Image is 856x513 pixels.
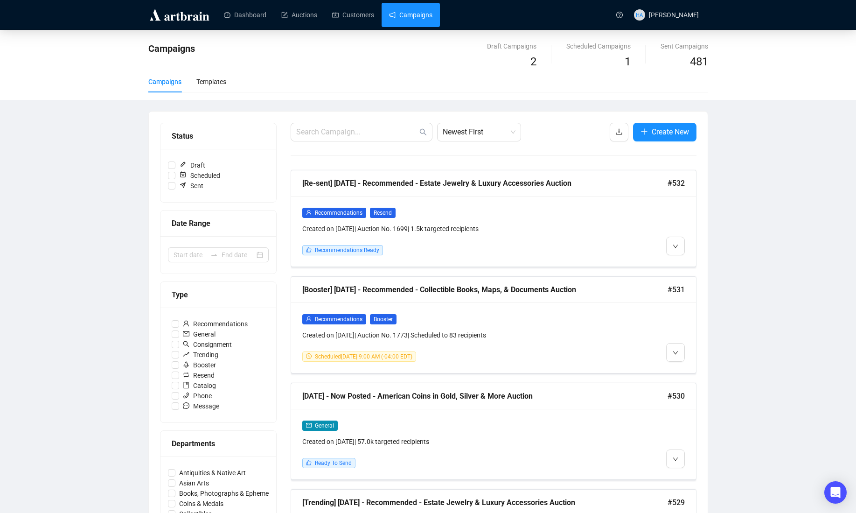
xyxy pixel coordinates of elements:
span: Consignment [179,339,236,350]
span: swap-right [210,251,218,259]
a: [DATE] - Now Posted - American Coins in Gold, Silver & More Auction#530mailGeneralCreated on [DAT... [291,383,696,480]
span: Booster [370,314,397,324]
span: 2 [530,55,536,68]
span: Coins & Medals [175,499,227,509]
span: Asian Arts [175,478,213,488]
span: user [306,316,312,322]
img: logo [148,7,211,22]
span: Resend [179,370,218,380]
span: HA [636,11,643,19]
span: Message [179,401,223,411]
span: 481 [690,55,708,68]
span: Recommendations Ready [315,247,379,253]
span: Booster [179,360,220,370]
span: Books, Photographs & Ephemera [175,488,278,499]
input: Start date [174,250,207,260]
span: #529 [668,497,685,508]
div: Created on [DATE] | Auction No. 1773 | Scheduled to 83 recipients [302,330,588,340]
span: General [315,422,334,429]
span: Create New [652,126,689,138]
span: Scheduled [175,170,224,181]
button: Create New [633,123,696,141]
a: [Re-sent] [DATE] - Recommended - Estate Jewelry & Luxury Accessories Auction#532userRecommendatio... [291,170,696,267]
span: 1 [625,55,631,68]
a: Auctions [281,3,317,27]
span: message [183,402,189,409]
span: rocket [183,361,189,368]
span: book [183,382,189,388]
div: Date Range [172,218,265,229]
div: Departments [172,438,265,450]
span: download [615,128,623,135]
span: down [673,457,678,462]
span: Antiquities & Native Art [175,468,250,478]
div: [Re-sent] [DATE] - Recommended - Estate Jewelry & Luxury Accessories Auction [302,177,668,189]
span: retweet [183,372,189,378]
span: mail [183,330,189,337]
a: Dashboard [224,3,266,27]
span: Recommendations [179,319,251,329]
span: user [306,210,312,215]
span: General [179,329,219,339]
span: like [306,247,312,253]
span: like [306,460,312,465]
span: user [183,320,189,327]
span: Sent [175,181,207,191]
span: rise [183,351,189,358]
span: Catalog [179,380,220,391]
span: [PERSON_NAME] [649,11,699,19]
span: search [419,128,427,136]
input: Search Campaign... [296,126,418,138]
span: search [183,341,189,347]
span: Phone [179,391,216,401]
span: Recommendations [315,210,362,216]
span: Resend [370,208,396,218]
div: Created on [DATE] | Auction No. 1699 | 1.5k targeted recipients [302,224,588,234]
span: down [673,244,678,249]
span: Trending [179,350,222,360]
div: [DATE] - Now Posted - American Coins in Gold, Silver & More Auction [302,390,668,402]
div: Created on [DATE] | 57.0k targeted recipients [302,436,588,447]
span: phone [183,392,189,399]
div: Open Intercom Messenger [824,481,847,504]
span: plus [640,128,648,135]
span: question-circle [616,12,623,18]
div: [Booster] [DATE] - Recommended - Collectible Books, Maps, & Documents Auction [302,284,668,295]
span: Scheduled [DATE] 9:00 AM (-04:00 EDT) [315,353,412,360]
span: down [673,350,678,356]
span: Draft [175,160,209,170]
a: [Booster] [DATE] - Recommended - Collectible Books, Maps, & Documents Auction#531userRecommendati... [291,276,696,373]
span: #532 [668,177,685,189]
a: Customers [332,3,374,27]
div: [Trending] [DATE] - Recommended - Estate Jewelry & Luxury Accessories Auction [302,497,668,508]
div: Campaigns [148,77,181,87]
span: Campaigns [148,43,195,54]
span: to [210,251,218,259]
span: Newest First [443,123,515,141]
span: #530 [668,390,685,402]
div: Status [172,130,265,142]
span: Ready To Send [315,460,352,466]
div: Scheduled Campaigns [566,41,631,51]
span: #531 [668,284,685,295]
a: Campaigns [389,3,432,27]
div: Sent Campaigns [661,41,708,51]
div: Templates [196,77,226,87]
div: Draft Campaigns [487,41,536,51]
span: clock-circle [306,353,312,359]
div: Type [172,289,265,301]
span: mail [306,422,312,428]
input: End date [222,250,255,260]
span: Recommendations [315,316,362,323]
